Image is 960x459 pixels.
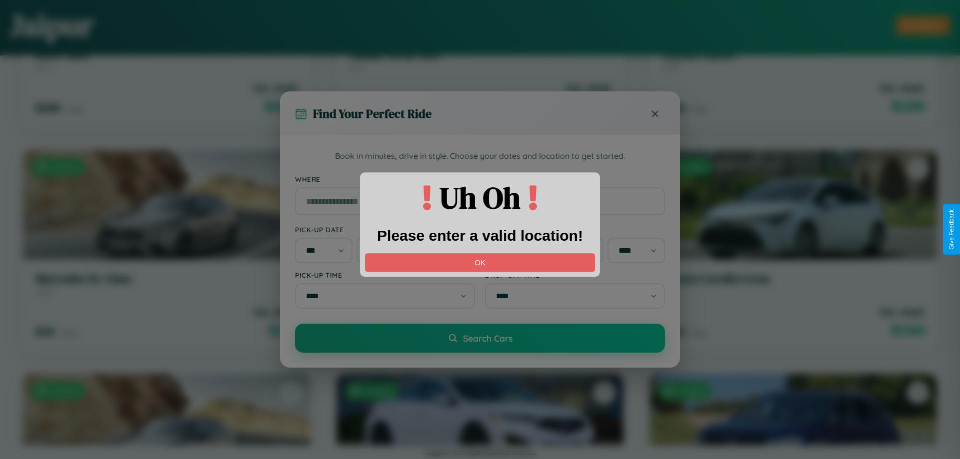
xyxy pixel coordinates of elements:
label: Drop-off Date [485,225,665,234]
h3: Find Your Perfect Ride [313,105,431,122]
label: Pick-up Time [295,271,475,279]
span: Search Cars [463,333,512,344]
label: Pick-up Date [295,225,475,234]
p: Book in minutes, drive in style. Choose your dates and location to get started. [295,150,665,163]
label: Where [295,175,665,183]
label: Drop-off Time [485,271,665,279]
